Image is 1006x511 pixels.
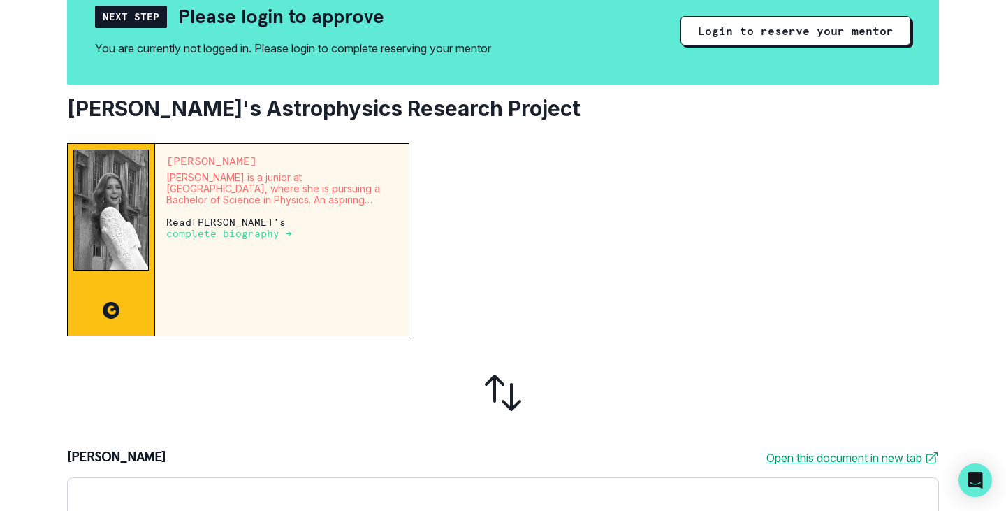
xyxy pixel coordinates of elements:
[95,40,491,57] div: You are currently not logged in. Please login to complete reserving your mentor
[95,6,167,28] div: Next Step
[166,228,292,239] p: complete biography →
[103,302,119,319] img: CC image
[166,227,292,239] a: complete biography →
[166,217,398,239] p: Read [PERSON_NAME] 's
[166,155,398,166] p: [PERSON_NAME]
[766,449,939,466] a: Open this document in new tab
[73,150,149,271] img: Mentor Image
[680,16,911,45] button: Login to reserve your mentor
[178,4,384,29] h2: Please login to approve
[166,172,398,206] p: [PERSON_NAME] is a junior at [GEOGRAPHIC_DATA], where she is pursuing a Bachelor of Science in Ph...
[67,96,939,121] h2: [PERSON_NAME]'s Astrophysics Research Project
[958,463,992,497] div: Open Intercom Messenger
[67,449,166,466] p: [PERSON_NAME]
